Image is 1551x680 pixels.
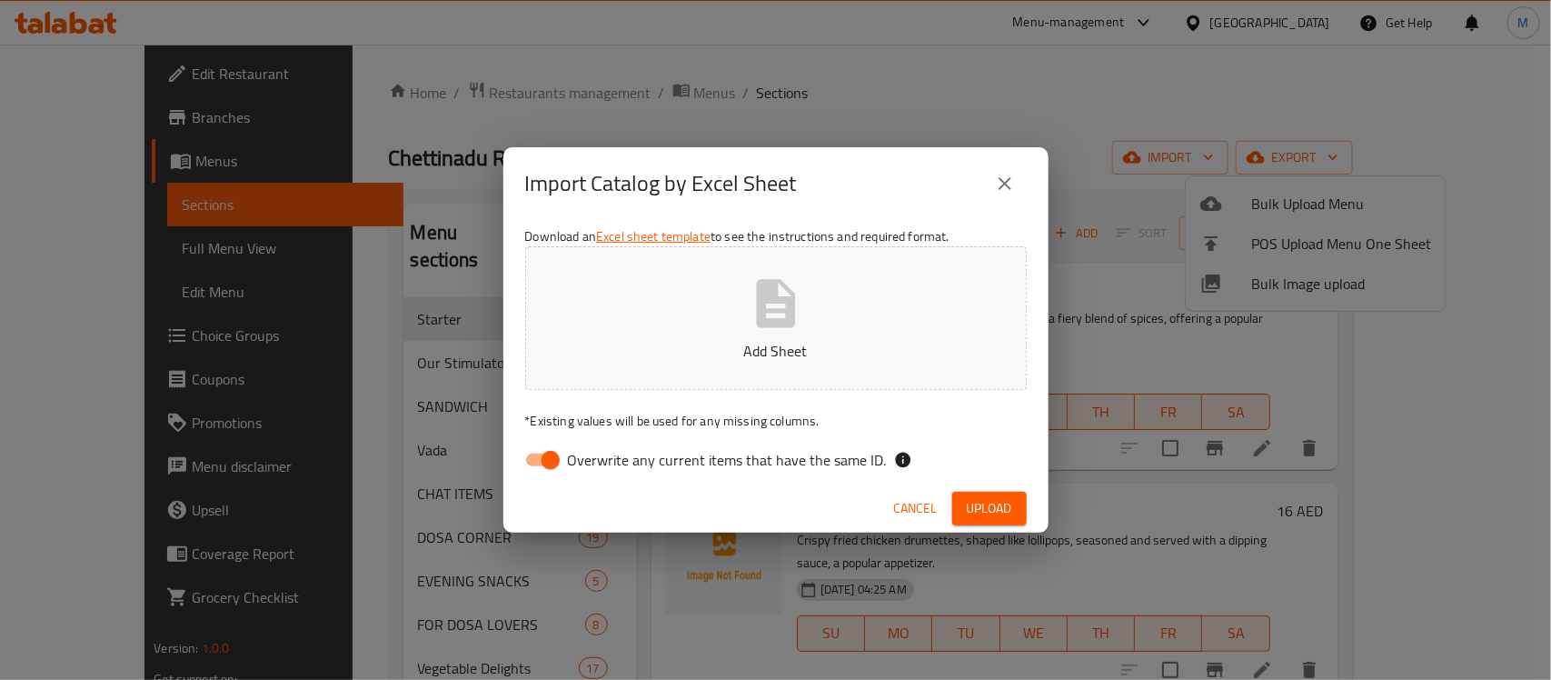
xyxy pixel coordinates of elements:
button: close [983,162,1027,205]
h2: Import Catalog by Excel Sheet [525,169,797,198]
p: Add Sheet [553,340,999,362]
span: Overwrite any current items that have the same ID. [568,449,887,471]
button: Upload [952,492,1027,525]
span: Upload [967,497,1012,520]
span: Cancel [894,497,938,520]
a: Excel sheet template [596,225,711,248]
button: Cancel [887,492,945,525]
button: Add Sheet [525,246,1027,390]
svg: If the overwrite option isn't selected, then the items that match an existing ID will be ignored ... [894,451,912,469]
p: Existing values will be used for any missing columns. [525,412,1027,430]
div: Download an to see the instructions and required format. [503,220,1049,484]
